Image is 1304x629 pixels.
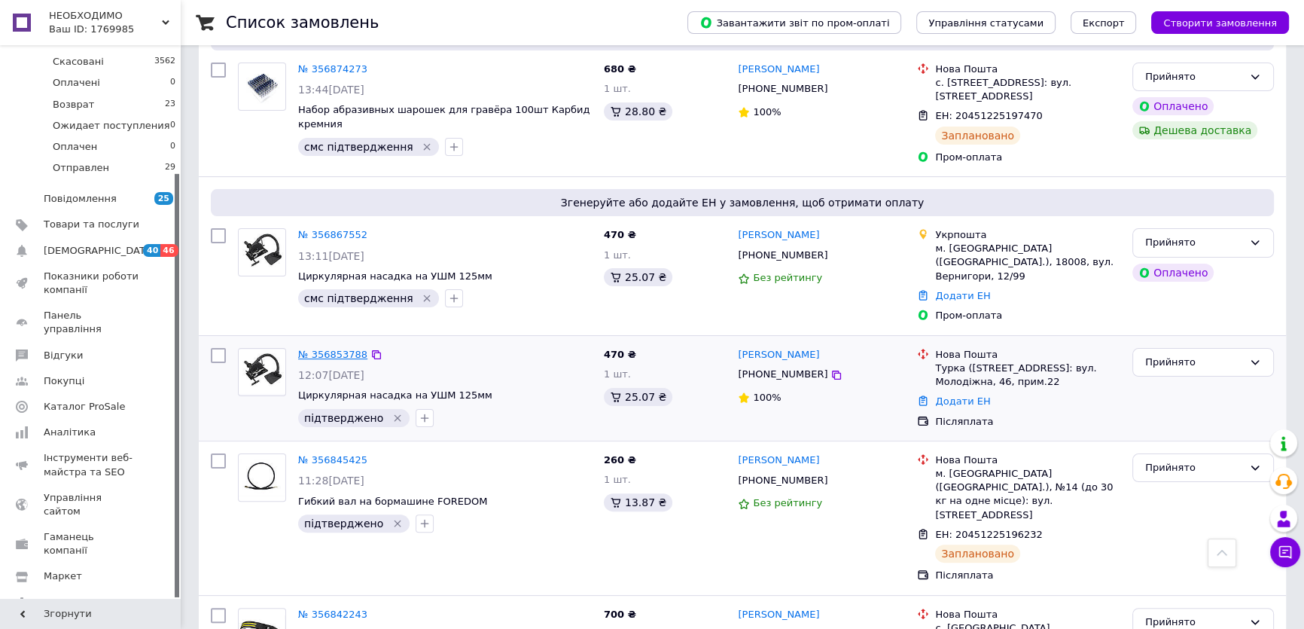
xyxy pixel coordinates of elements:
a: № 356853788 [298,349,367,360]
span: 0 [170,140,175,154]
div: 13.87 ₴ [604,493,672,511]
span: 13:44[DATE] [298,84,364,96]
span: Відгуки [44,349,83,362]
span: 1 шт. [604,474,631,485]
a: [PERSON_NAME] [738,228,819,243]
span: 680 ₴ [604,63,636,75]
span: 12:07[DATE] [298,369,364,381]
div: 28.80 ₴ [604,102,672,121]
div: Пром-оплата [935,151,1120,164]
svg: Видалити мітку [392,412,404,424]
span: Згенеруйте або додайте ЕН у замовлення, щоб отримати оплату [217,195,1268,210]
a: № 356867552 [298,229,367,240]
a: Створити замовлення [1136,17,1289,28]
span: НЕОБХОДИМО [49,9,162,23]
span: Панель управління [44,309,139,336]
span: Набор абразивных шарошек для гравёра 100шт Карбид кремния [298,104,590,130]
div: м. [GEOGRAPHIC_DATA] ([GEOGRAPHIC_DATA].), №14 (до 30 кг на одне місце): вул. [STREET_ADDRESS] [935,467,1120,522]
a: Циркулярная насадка на УШМ 125мм [298,389,492,401]
span: 3562 [154,55,175,69]
div: с. [STREET_ADDRESS]: вул. [STREET_ADDRESS] [935,76,1120,103]
span: Інструменти веб-майстра та SEO [44,451,139,478]
div: Нова Пошта [935,63,1120,76]
span: Каталог ProSale [44,400,125,414]
span: 1 шт. [604,368,631,380]
span: Покупці [44,374,84,388]
span: 1 шт. [604,83,631,94]
a: Фото товару [238,453,286,502]
div: Ваш ID: 1769985 [49,23,181,36]
div: м. [GEOGRAPHIC_DATA] ([GEOGRAPHIC_DATA].), 18008, вул. Вернигори, 12/99 [935,242,1120,283]
span: 260 ₴ [604,454,636,466]
span: Повідомлення [44,192,117,206]
span: ЕН: 20451225197470 [935,110,1042,121]
span: Створити замовлення [1163,17,1277,29]
a: Фото товару [238,348,286,396]
div: Оплачено [1132,264,1214,282]
span: [PHONE_NUMBER] [738,475,827,486]
a: № 356874273 [298,63,367,75]
a: Додати ЕН [935,290,990,301]
span: 100% [753,392,781,403]
span: Товари та послуги [44,218,139,231]
h1: Список замовлень [226,14,379,32]
div: Оплачено [1132,97,1214,115]
a: [PERSON_NAME] [738,453,819,468]
div: Післяплата [935,569,1120,582]
span: Аналітика [44,426,96,439]
img: Фото товару [239,230,285,275]
span: Управління статусами [928,17,1044,29]
span: 470 ₴ [604,229,636,240]
span: 11:28[DATE] [298,475,364,487]
span: смс підтвердження [304,141,413,153]
span: [PHONE_NUMBER] [738,83,827,94]
svg: Видалити мітку [421,141,433,153]
div: Заплановано [935,545,1020,563]
button: Управління статусами [916,11,1056,34]
a: Фото товару [238,63,286,111]
div: Нова Пошта [935,453,1120,467]
span: Управління сайтом [44,491,139,518]
div: 25.07 ₴ [604,388,672,406]
div: Нова Пошта [935,608,1120,621]
span: Оплачен [53,140,97,154]
a: [PERSON_NAME] [738,63,819,77]
a: Фото товару [238,228,286,276]
div: Прийнято [1145,355,1243,371]
div: 25.07 ₴ [604,268,672,286]
a: № 356842243 [298,609,367,620]
span: 40 [143,244,160,257]
span: [DEMOGRAPHIC_DATA] [44,244,155,258]
img: Фото товару [239,66,285,106]
span: підтверджено [304,412,383,424]
span: 25 [154,192,173,205]
div: Прийнято [1145,69,1243,85]
div: Турка ([STREET_ADDRESS]: вул. Молодіжна, 46, прим.22 [935,362,1120,389]
div: Прийнято [1145,460,1243,476]
span: 13:11[DATE] [298,250,364,262]
span: 470 ₴ [604,349,636,360]
button: Чат з покупцем [1270,537,1300,567]
a: [PERSON_NAME] [738,608,819,622]
div: Нова Пошта [935,348,1120,362]
span: 29 [165,161,175,175]
span: 0 [170,119,175,133]
span: [PHONE_NUMBER] [738,368,827,380]
span: Експорт [1083,17,1125,29]
span: 1 шт. [604,249,631,261]
a: Додати ЕН [935,395,990,407]
a: Гибкий вал на бормашине FOREDOM [298,496,487,507]
span: смс підтвердження [304,292,413,304]
span: 100% [753,106,781,118]
span: Маркет [44,569,82,583]
a: Циркулярная насадка на УШМ 125мм [298,270,492,282]
span: 700 ₴ [604,609,636,620]
button: Створити замовлення [1151,11,1289,34]
div: Дешева доставка [1132,121,1257,139]
a: № 356845425 [298,454,367,466]
div: Заплановано [935,127,1020,145]
span: Без рейтингу [753,272,822,283]
span: 46 [160,244,178,257]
